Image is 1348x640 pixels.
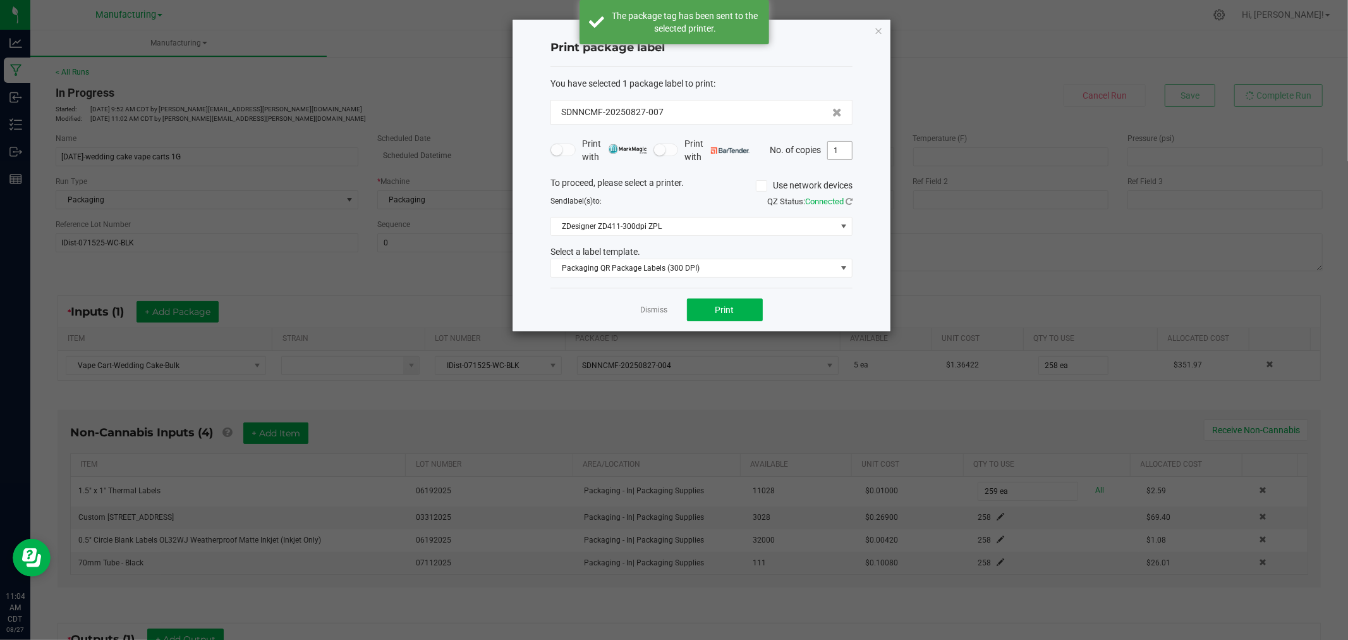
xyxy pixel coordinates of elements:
[641,305,668,316] a: Dismiss
[550,40,853,56] h4: Print package label
[767,197,853,206] span: QZ Status:
[568,197,593,206] span: label(s)
[582,137,647,164] span: Print with
[609,144,647,154] img: mark_magic_cybra.png
[770,144,821,154] span: No. of copies
[611,9,760,35] div: The package tag has been sent to the selected printer.
[684,137,750,164] span: Print with
[550,77,853,90] div: :
[715,305,734,315] span: Print
[551,259,836,277] span: Packaging QR Package Labels (300 DPI)
[805,197,844,206] span: Connected
[541,245,862,259] div: Select a label template.
[687,298,763,321] button: Print
[13,539,51,577] iframe: Resource center
[551,218,836,235] span: ZDesigner ZD411-300dpi ZPL
[561,106,664,119] span: SDNNCMF-20250827-007
[550,197,602,206] span: Send to:
[541,176,862,195] div: To proceed, please select a printer.
[711,147,750,154] img: bartender.png
[756,179,853,192] label: Use network devices
[550,78,713,89] span: You have selected 1 package label to print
